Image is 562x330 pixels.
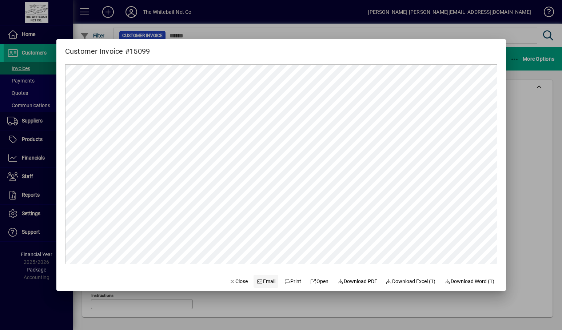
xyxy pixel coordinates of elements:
button: Close [226,275,251,288]
span: Print [284,278,302,285]
a: Open [307,275,332,288]
span: Email [256,278,275,285]
h2: Customer Invoice #15099 [56,39,159,57]
button: Download Word (1) [441,275,497,288]
span: Download PDF [337,278,377,285]
button: Email [254,275,278,288]
span: Open [310,278,329,285]
button: Download Excel (1) [383,275,439,288]
span: Close [229,278,248,285]
button: Print [281,275,304,288]
a: Download PDF [334,275,380,288]
span: Download Excel (1) [386,278,436,285]
span: Download Word (1) [444,278,494,285]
